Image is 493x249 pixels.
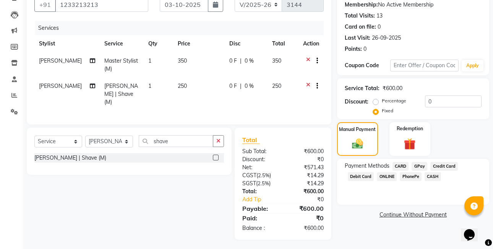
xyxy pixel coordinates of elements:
div: Membership: [345,1,378,9]
span: 1 [148,82,151,89]
div: 13 [376,12,383,20]
span: Debit Card [348,172,374,181]
span: 2.5% [258,180,269,186]
span: PhonePe [400,172,422,181]
iframe: chat widget [461,218,485,241]
div: ( ) [237,171,283,179]
input: Enter Offer / Coupon Code [390,60,459,71]
label: Redemption [397,125,423,132]
th: Action [298,35,324,52]
label: Manual Payment [339,126,376,133]
div: ₹0 [283,213,329,223]
span: 350 [272,57,281,64]
div: ₹571.43 [283,163,329,171]
div: Total: [237,188,283,196]
span: 2.5% [258,172,269,178]
th: Stylist [34,35,100,52]
div: Points: [345,45,362,53]
div: Net: [237,163,283,171]
div: Services [35,21,329,35]
span: 0 F [229,82,237,90]
span: 0 % [245,82,254,90]
div: Coupon Code [345,61,390,70]
span: 0 F [229,57,237,65]
span: ONLINE [377,172,397,181]
div: ₹14.29 [283,171,329,179]
div: 26-09-2025 [372,34,401,42]
div: Service Total: [345,84,379,92]
th: Qty [144,35,173,52]
div: Paid: [237,213,283,223]
div: Card on file: [345,23,376,31]
div: Total Visits: [345,12,375,20]
img: _gift.svg [400,137,419,151]
div: 0 [378,23,381,31]
div: ₹14.29 [283,179,329,188]
label: Percentage [382,97,406,104]
div: [PERSON_NAME] | Shave (M) [34,154,106,162]
div: No Active Membership [345,1,482,9]
span: Total [242,136,260,144]
th: Total [268,35,298,52]
span: 350 [178,57,187,64]
div: ₹600.00 [283,188,329,196]
span: 250 [272,82,281,89]
span: Master Stylist (M) [104,57,138,72]
span: SGST [242,180,256,187]
div: ( ) [237,179,283,188]
div: Discount: [237,155,283,163]
div: ₹0 [291,196,329,204]
div: Discount: [345,98,368,106]
div: Payable: [237,204,283,213]
div: ₹0 [283,155,329,163]
span: | [240,82,242,90]
th: Disc [225,35,267,52]
div: ₹600.00 [283,204,329,213]
span: [PERSON_NAME] [39,57,82,64]
th: Service [100,35,144,52]
div: Balance : [237,224,283,232]
span: CARD [392,162,409,171]
img: _cash.svg [349,137,367,150]
div: ₹600.00 [283,147,329,155]
span: 0 % [245,57,254,65]
div: Last Visit: [345,34,370,42]
span: | [240,57,242,65]
span: GPay [412,162,427,171]
div: Sub Total: [237,147,283,155]
span: CGST [242,172,256,179]
div: 0 [363,45,367,53]
button: Apply [462,60,483,71]
input: Search or Scan [139,135,213,147]
span: 1 [148,57,151,64]
span: Payment Methods [345,162,389,170]
div: ₹600.00 [383,84,402,92]
div: ₹600.00 [283,224,329,232]
span: [PERSON_NAME] | Shave (M) [104,82,138,105]
a: Add Tip [237,196,290,204]
th: Price [173,35,225,52]
span: 250 [178,82,187,89]
span: [PERSON_NAME] [39,82,82,89]
label: Fixed [382,107,393,114]
span: CASH [425,172,441,181]
a: Continue Without Payment [339,211,488,219]
span: Credit Card [430,162,458,171]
